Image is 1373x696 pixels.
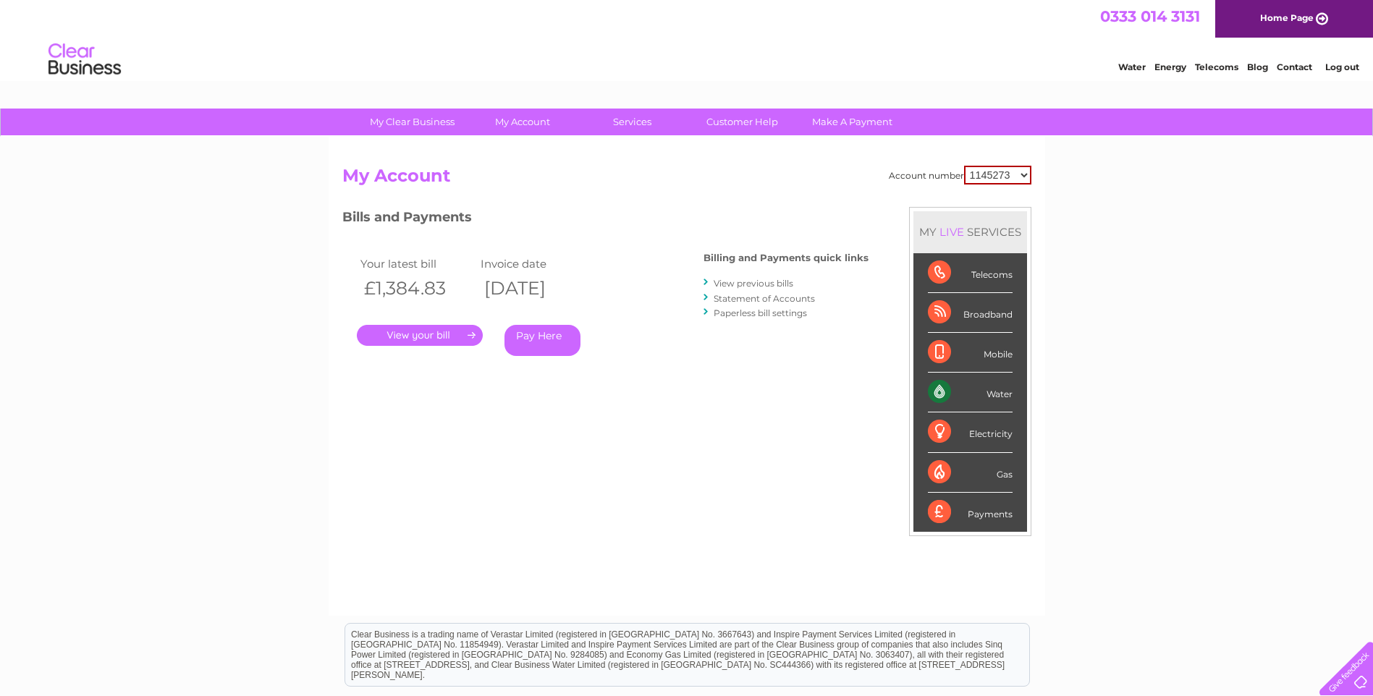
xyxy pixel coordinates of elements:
[345,8,1029,70] div: Clear Business is a trading name of Verastar Limited (registered in [GEOGRAPHIC_DATA] No. 3667643...
[357,325,483,346] a: .
[1247,61,1268,72] a: Blog
[683,109,802,135] a: Customer Help
[928,253,1013,293] div: Telecoms
[342,207,869,232] h3: Bills and Payments
[793,109,912,135] a: Make A Payment
[342,166,1031,193] h2: My Account
[1118,61,1146,72] a: Water
[937,225,967,239] div: LIVE
[928,453,1013,493] div: Gas
[1325,61,1359,72] a: Log out
[504,325,580,356] a: Pay Here
[1100,7,1200,25] a: 0333 014 3131
[928,412,1013,452] div: Electricity
[928,293,1013,333] div: Broadband
[928,493,1013,532] div: Payments
[928,333,1013,373] div: Mobile
[889,166,1031,184] div: Account number
[1277,61,1312,72] a: Contact
[1154,61,1186,72] a: Energy
[714,278,793,289] a: View previous bills
[913,211,1027,252] div: MY SERVICES
[48,38,122,82] img: logo.png
[477,273,597,303] th: [DATE]
[357,254,477,273] td: Your latest bill
[462,109,582,135] a: My Account
[357,273,477,303] th: £1,384.83
[477,254,597,273] td: Invoice date
[714,307,807,318] a: Paperless bill settings
[928,373,1013,412] div: Water
[704,252,869,263] h4: Billing and Payments quick links
[1195,61,1238,72] a: Telecoms
[573,109,692,135] a: Services
[352,109,472,135] a: My Clear Business
[714,293,815,304] a: Statement of Accounts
